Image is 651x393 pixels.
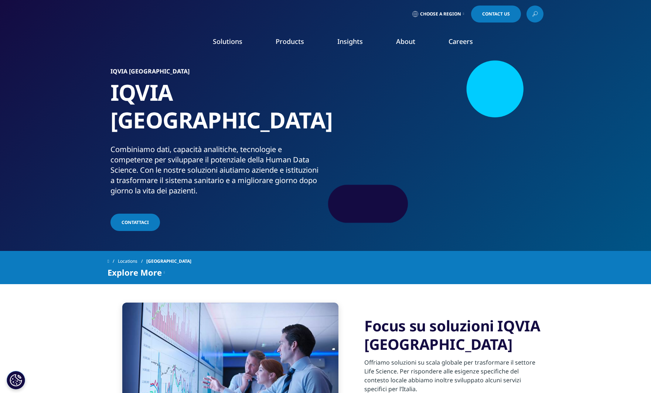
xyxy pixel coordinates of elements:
[170,26,543,61] nav: Primary
[276,37,304,46] a: Products
[110,144,323,200] p: Combiniamo dati, capacità analitiche, tecnologie e competenze per sviluppare il potenziale della ...
[337,37,363,46] a: Insights
[110,214,160,231] a: Contattaci
[108,268,162,277] span: Explore More
[118,255,146,268] a: Locations
[7,371,25,389] button: Impostazioni cookie
[213,37,242,46] a: Solutions
[110,68,323,79] h6: IQVIA [GEOGRAPHIC_DATA]
[396,37,415,46] a: About
[449,37,473,46] a: Careers
[482,12,510,16] span: Contact Us
[122,219,149,225] span: Contattaci
[420,11,461,17] span: Choose a Region
[471,6,521,23] a: Contact Us
[110,79,323,144] h1: IQVIA [GEOGRAPHIC_DATA]
[343,68,541,216] img: 24_rbuportraitoption.jpg
[364,317,543,354] h3: Focus su soluzioni IQVIA [GEOGRAPHIC_DATA]
[146,255,191,268] span: [GEOGRAPHIC_DATA]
